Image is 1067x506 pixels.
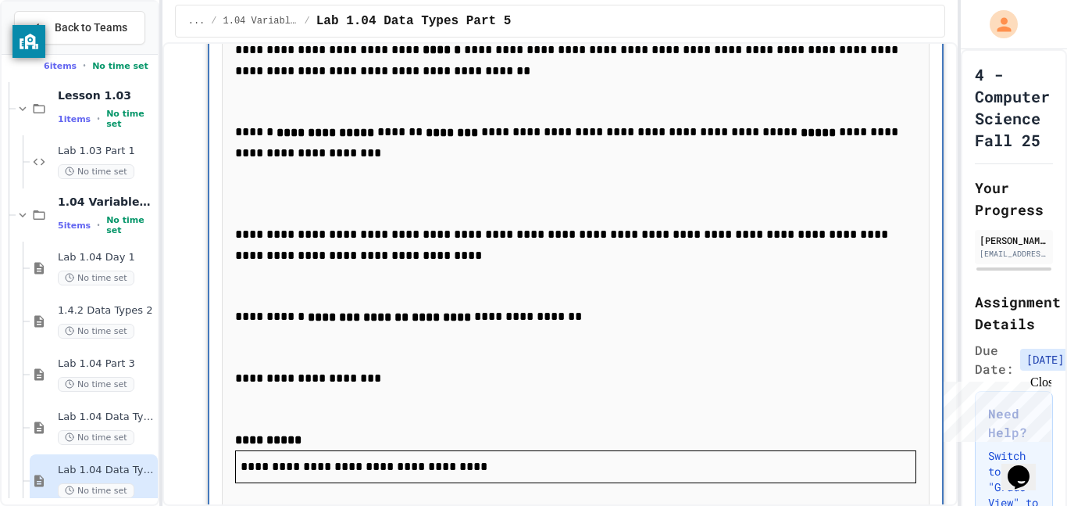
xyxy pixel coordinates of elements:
span: 1.04 Variables and User Input [58,195,155,209]
h2: Your Progress [975,177,1053,221]
span: 1.4.2 Data Types 2 [58,304,155,318]
iframe: chat widget [937,375,1051,442]
span: 6 items [44,61,77,71]
span: Lab 1.04 Part 3 [58,357,155,371]
span: Back to Teams [55,20,127,36]
div: Chat with us now!Close [6,6,108,99]
span: Lab 1.04 Data Types Part 5 [316,12,512,31]
span: No time set [106,215,155,235]
span: No time set [106,109,155,129]
span: Lab 1.04 Data Types Part 5 [58,464,155,477]
span: Lab 1.04 Day 1 [58,251,155,264]
span: • [97,113,100,125]
span: Due Date: [975,341,1014,379]
span: • [83,59,86,72]
span: No time set [58,430,134,445]
span: No time set [92,61,148,71]
button: privacy banner [12,25,45,58]
span: ... [188,15,205,27]
span: / [211,15,216,27]
div: My Account [973,6,1022,42]
div: [PERSON_NAME] [PERSON_NAME] [980,233,1048,247]
span: 1 items [58,114,91,124]
iframe: chat widget [1001,443,1051,490]
span: No time set [58,483,134,498]
span: No time set [58,164,134,179]
div: [EMAIL_ADDRESS][DOMAIN_NAME] [980,248,1048,260]
span: / [305,15,310,27]
span: No time set [58,377,134,392]
span: • [97,219,100,231]
span: No time set [58,324,134,339]
span: Lesson 1.03 [58,88,155,102]
span: No time set [58,271,134,285]
h2: Assignment Details [975,291,1053,335]
h1: 4 - Computer Science Fall 25 [975,63,1053,151]
button: Back to Teams [14,11,145,45]
span: Lab 1.04 Data Types Part 4 [58,411,155,424]
span: Lab 1.03 Part 1 [58,145,155,158]
span: 1.04 Variables and User Input [223,15,298,27]
span: 5 items [58,221,91,231]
